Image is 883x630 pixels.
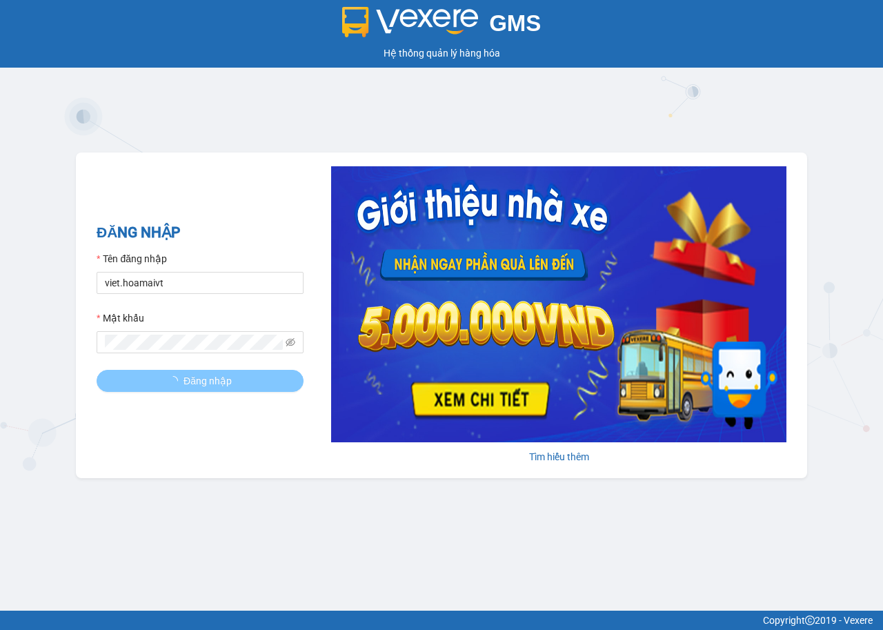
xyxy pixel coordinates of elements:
div: Copyright 2019 - Vexere [10,613,873,628]
h2: ĐĂNG NHẬP [97,222,304,244]
label: Tên đăng nhập [97,251,167,266]
button: Đăng nhập [97,370,304,392]
a: GMS [342,21,542,32]
div: Tìm hiểu thêm [331,449,786,464]
span: eye-invisible [286,337,295,347]
span: Đăng nhập [183,373,232,388]
div: Hệ thống quản lý hàng hóa [3,46,880,61]
img: banner-0 [331,166,786,442]
input: Tên đăng nhập [97,272,304,294]
input: Mật khẩu [105,335,283,350]
label: Mật khẩu [97,311,144,326]
span: GMS [489,10,541,36]
span: loading [168,376,183,386]
img: logo 2 [342,7,479,37]
span: copyright [805,616,815,625]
